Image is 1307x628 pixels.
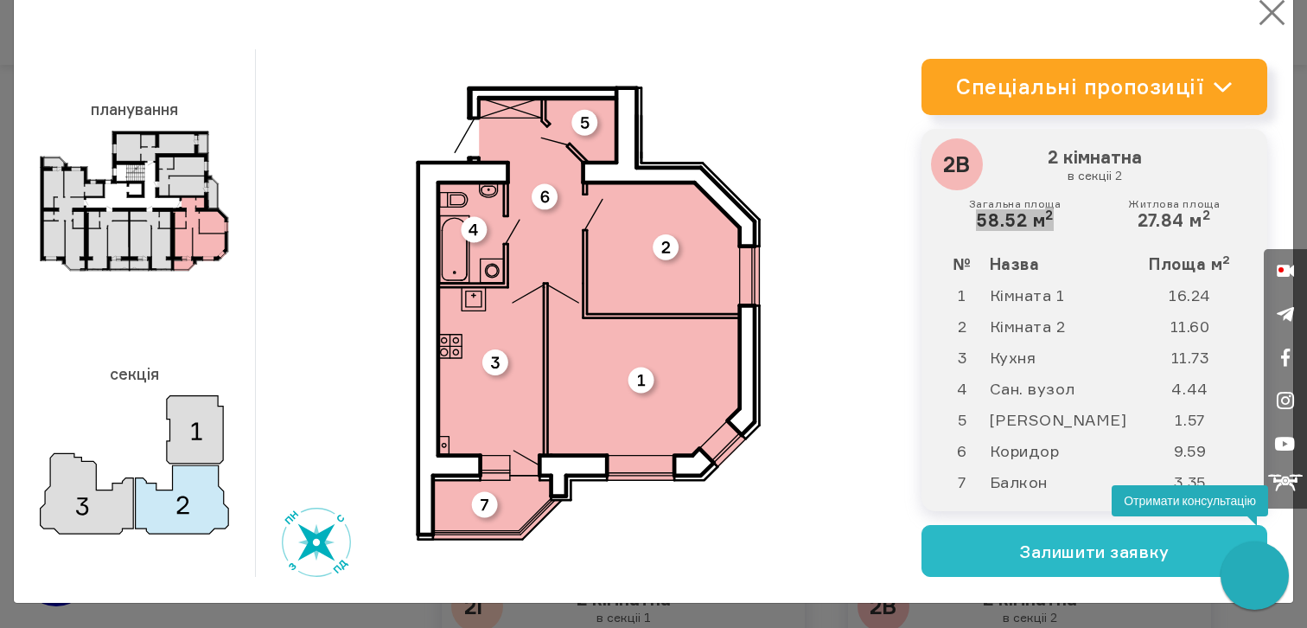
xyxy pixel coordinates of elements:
td: Кухня [989,342,1144,373]
td: 11.60 [1143,311,1253,342]
h3: планування [40,92,229,126]
h3: 2 кімнатна [935,143,1253,188]
td: 2 [935,311,989,342]
td: Балкон [989,466,1144,497]
td: Кімната 2 [989,311,1144,342]
small: в секціі 2 [940,168,1249,183]
h3: секція [40,356,229,390]
td: 7 [935,466,989,497]
th: Назва [989,248,1144,279]
td: Коридор [989,435,1144,466]
td: 5 [935,404,989,435]
td: 1.57 [1143,404,1253,435]
th: № [935,248,989,279]
td: 1 [935,279,989,311]
small: Житлова площа [1128,198,1220,210]
img: 2b_2.svg [416,86,762,541]
td: 6 [935,435,989,466]
div: 2В [931,138,983,190]
td: 4.44 [1143,373,1253,404]
small: Загальна площа [969,198,1062,210]
td: 3 [935,342,989,373]
td: 16.24 [1143,279,1253,311]
td: [PERSON_NAME] [989,404,1144,435]
button: Залишити заявку [921,525,1267,577]
div: 27.84 м [1128,198,1220,231]
td: 3.35 [1143,466,1253,497]
td: Сан. вузол [989,373,1144,404]
div: Отримати консультацію [1112,485,1268,516]
td: 4 [935,373,989,404]
sup: 2 [1045,207,1054,223]
td: 11.73 [1143,342,1253,373]
sup: 2 [1202,207,1211,223]
a: Спеціальні пропозиції [921,59,1267,115]
div: 58.52 м [969,198,1062,231]
td: Кімната 1 [989,279,1144,311]
td: 9.59 [1143,435,1253,466]
th: Площа м [1143,248,1253,279]
sup: 2 [1222,253,1231,266]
